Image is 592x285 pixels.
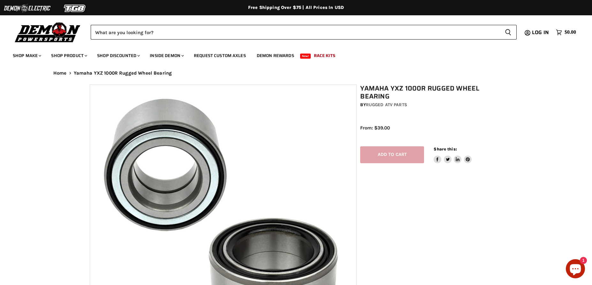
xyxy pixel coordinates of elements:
a: $0.00 [553,28,579,37]
aside: Share this: [434,146,472,163]
a: Log in [529,30,553,35]
h1: Yamaha YXZ 1000R Rugged Wheel Bearing [360,84,506,100]
a: Request Custom Axles [189,49,251,62]
button: Search [500,25,517,40]
a: Shop Discounted [92,49,144,62]
a: Home [53,70,67,76]
span: New! [300,54,311,59]
img: Demon Electric Logo 2 [3,2,51,14]
ul: Main menu [8,47,574,62]
div: Free Shipping Over $75 | All Prices In USD [41,5,551,11]
inbox-online-store-chat: Shopify online store chat [564,259,587,280]
span: From: $39.00 [360,125,390,131]
a: Race Kits [309,49,340,62]
a: Shop Product [46,49,91,62]
a: Rugged ATV Parts [366,102,407,107]
span: Yamaha YXZ 1000R Rugged Wheel Bearing [74,70,172,76]
img: Demon Powersports [13,21,83,43]
span: Log in [532,28,549,36]
nav: Breadcrumbs [41,70,551,76]
form: Product [91,25,517,40]
img: TGB Logo 2 [51,2,99,14]
div: by [360,101,506,108]
a: Shop Make [8,49,45,62]
span: Share this: [434,147,457,151]
a: Inside Demon [145,49,188,62]
input: Search [91,25,500,40]
span: $0.00 [565,29,576,35]
a: Demon Rewards [252,49,299,62]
